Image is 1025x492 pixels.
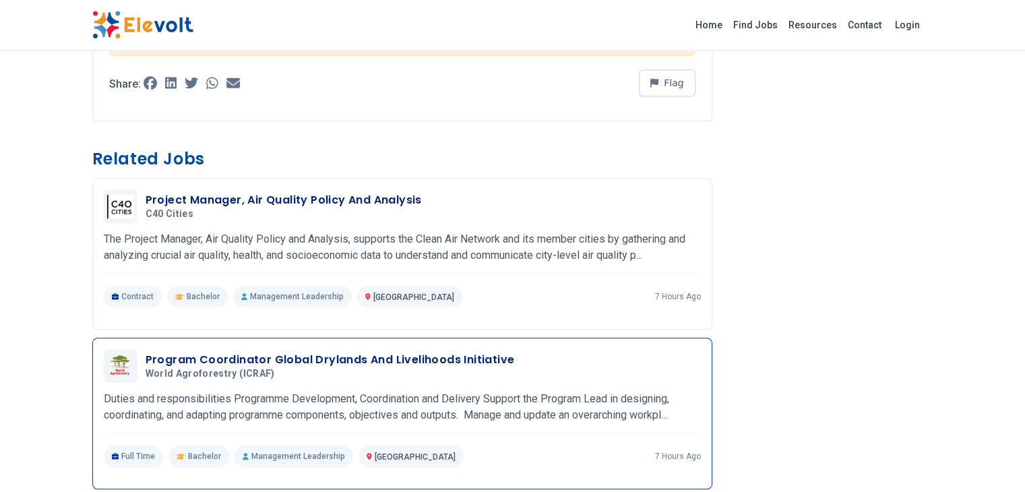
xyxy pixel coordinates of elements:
[92,148,712,170] h3: Related Jobs
[146,192,422,208] h3: Project Manager, Air Quality Policy And Analysis
[104,286,162,307] p: Contract
[104,391,701,423] p: Duties and responsibilities Programme Development, Coordination and Delivery Support the Program ...
[188,451,221,462] span: Bachelor
[373,293,454,302] span: [GEOGRAPHIC_DATA]
[233,286,352,307] p: Management Leadership
[92,11,193,39] img: Elevolt
[958,427,1025,492] div: Widget de chat
[104,445,164,467] p: Full Time
[655,291,701,302] p: 7 hours ago
[728,14,783,36] a: Find Jobs
[146,352,515,368] h3: Program Coordinator Global Drylands And Livelihoods Initiative
[146,208,194,220] span: C40 Cities
[109,79,141,90] p: Share:
[187,291,220,302] span: Bachelor
[104,349,701,467] a: World agroforestry (ICRAF)Program Coordinator Global Drylands And Livelihoods InitiativeWorld agr...
[104,189,701,307] a: C40 CitiesProject Manager, Air Quality Policy And AnalysisC40 CitiesThe Project Manager, Air Qual...
[104,231,701,264] p: The Project Manager, Air Quality Policy and Analysis, supports the Clean Air Network and its memb...
[783,14,842,36] a: Resources
[639,69,695,96] button: Flag
[887,11,928,38] a: Login
[842,14,887,36] a: Contact
[107,195,134,218] img: C40 Cities
[690,14,728,36] a: Home
[107,351,134,381] img: World agroforestry (ICRAF)
[146,368,275,380] span: World agroforestry (ICRAF)
[375,452,456,462] span: [GEOGRAPHIC_DATA]
[655,451,701,462] p: 7 hours ago
[235,445,353,467] p: Management Leadership
[958,427,1025,492] iframe: Chat Widget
